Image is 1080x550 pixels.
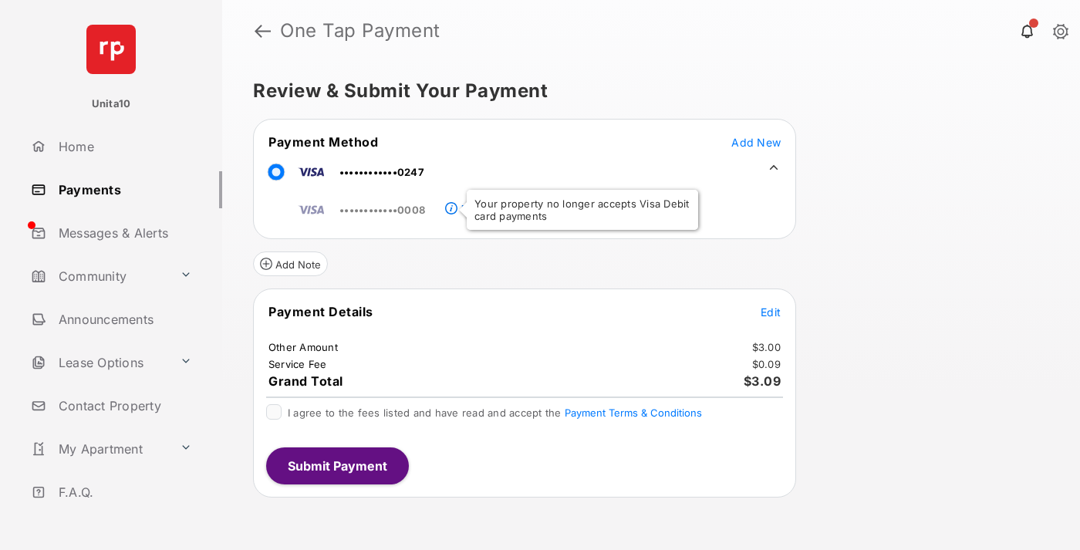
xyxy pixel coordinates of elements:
[268,134,378,150] span: Payment Method
[266,447,409,484] button: Submit Payment
[25,258,174,295] a: Community
[339,166,424,178] span: ••••••••••••0247
[751,340,781,354] td: $3.00
[25,128,222,165] a: Home
[280,22,440,40] strong: One Tap Payment
[457,191,587,217] a: Payment Method Unavailable
[25,301,222,338] a: Announcements
[268,357,328,371] td: Service Fee
[467,190,698,230] div: Your property no longer accepts Visa Debit card payments
[25,430,174,467] a: My Apartment
[25,171,222,208] a: Payments
[253,251,328,276] button: Add Note
[25,474,222,511] a: F.A.Q.
[731,134,781,150] button: Add New
[268,304,373,319] span: Payment Details
[25,344,174,381] a: Lease Options
[565,407,702,419] button: I agree to the fees listed and have read and accept the
[25,387,222,424] a: Contact Property
[339,204,425,216] span: ••••••••••••0008
[268,340,339,354] td: Other Amount
[86,25,136,74] img: svg+xml;base64,PHN2ZyB4bWxucz0iaHR0cDovL3d3dy53My5vcmcvMjAwMC9zdmciIHdpZHRoPSI2NCIgaGVpZ2h0PSI2NC...
[744,373,781,389] span: $3.09
[253,82,1037,100] h5: Review & Submit Your Payment
[761,304,781,319] button: Edit
[92,96,131,112] p: Unita10
[761,305,781,319] span: Edit
[288,407,702,419] span: I agree to the fees listed and have read and accept the
[731,136,781,149] span: Add New
[751,357,781,371] td: $0.09
[268,373,343,389] span: Grand Total
[25,214,222,251] a: Messages & Alerts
